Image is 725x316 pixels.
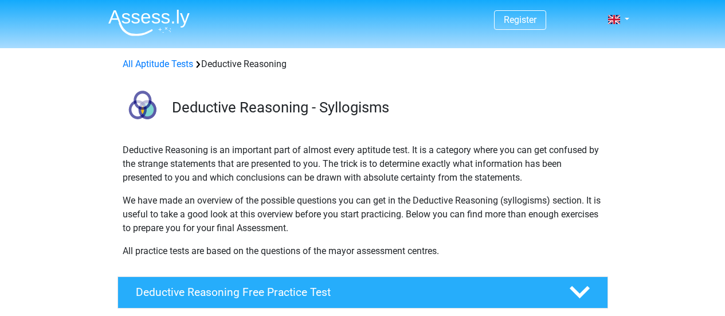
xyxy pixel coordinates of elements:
h4: Deductive Reasoning Free Practice Test [136,286,551,299]
a: All Aptitude Tests [123,58,193,69]
p: Deductive Reasoning is an important part of almost every aptitude test. It is a category where yo... [123,143,603,185]
h3: Deductive Reasoning - Syllogisms [172,99,599,116]
div: Deductive Reasoning [118,57,608,71]
p: We have made an overview of the possible questions you can get in the Deductive Reasoning (syllog... [123,194,603,235]
a: Register [504,14,536,25]
p: All practice tests are based on the questions of the mayor assessment centres. [123,244,603,258]
img: Assessly [108,9,190,36]
a: Deductive Reasoning Free Practice Test [113,276,613,309]
img: deductive reasoning [118,85,167,134]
